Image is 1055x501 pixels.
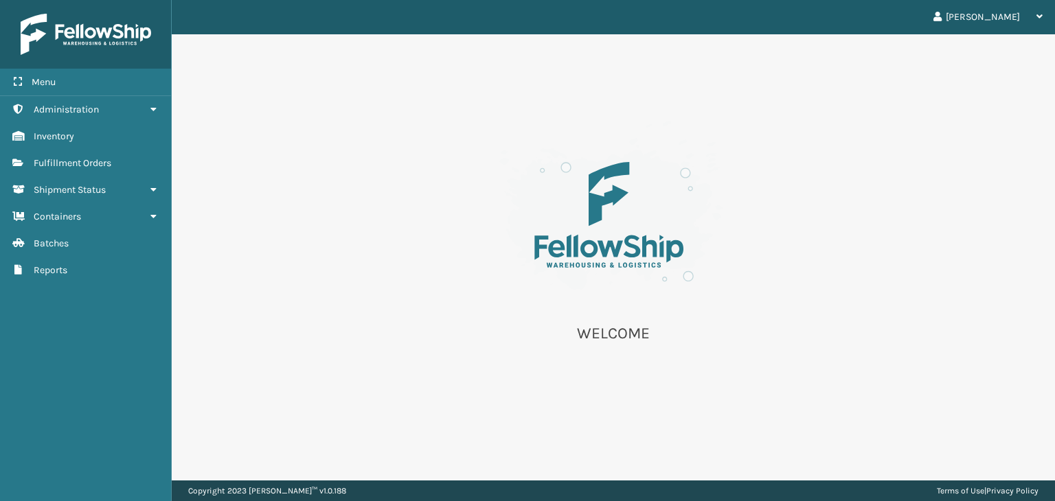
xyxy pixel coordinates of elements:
[476,323,751,344] p: WELCOME
[34,264,67,276] span: Reports
[34,184,106,196] span: Shipment Status
[188,480,346,501] p: Copyright 2023 [PERSON_NAME]™ v 1.0.188
[34,237,69,249] span: Batches
[34,104,99,115] span: Administration
[476,117,751,307] img: es-welcome.8eb42ee4.svg
[937,480,1039,501] div: |
[32,76,56,88] span: Menu
[34,130,74,142] span: Inventory
[21,14,151,55] img: logo
[34,211,81,222] span: Containers
[937,486,984,496] a: Terms of Use
[986,486,1039,496] a: Privacy Policy
[34,157,111,169] span: Fulfillment Orders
